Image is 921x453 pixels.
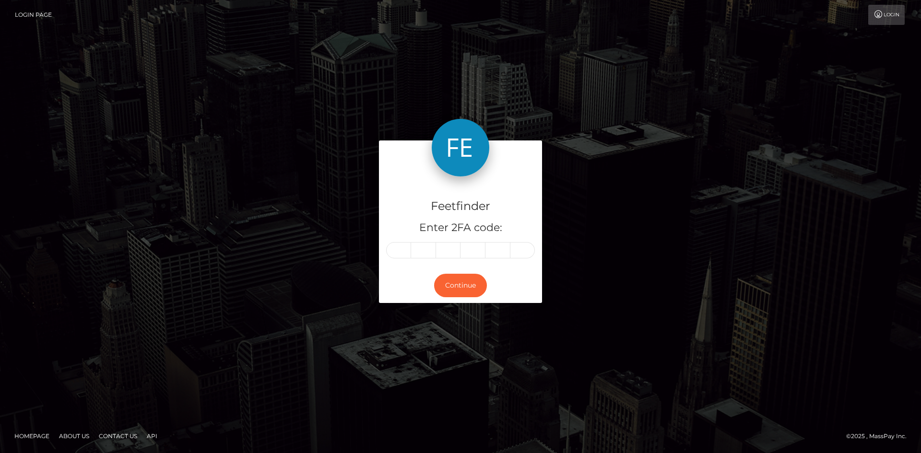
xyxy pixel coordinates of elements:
[11,429,53,443] a: Homepage
[386,221,535,235] h5: Enter 2FA code:
[386,198,535,215] h4: Feetfinder
[434,274,487,297] button: Continue
[846,431,914,441] div: © 2025 , MassPay Inc.
[15,5,52,25] a: Login Page
[143,429,161,443] a: API
[95,429,141,443] a: Contact Us
[55,429,93,443] a: About Us
[868,5,905,25] a: Login
[432,119,489,176] img: Feetfinder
